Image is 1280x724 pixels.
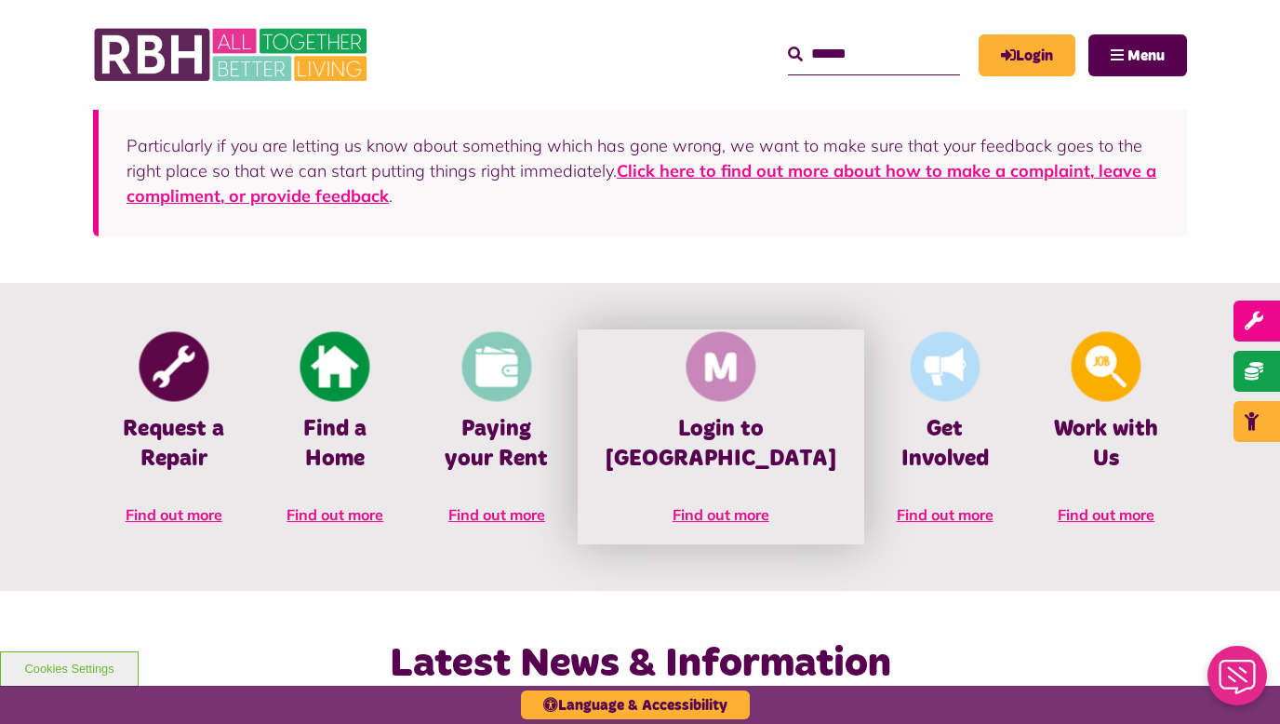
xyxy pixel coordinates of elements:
[283,415,389,473] h4: Find a Home
[444,415,550,473] h4: Paying your Rent
[686,332,755,402] img: Membership And Mutuality
[1196,640,1280,724] iframe: Netcall Web Assistant for live chat
[897,505,993,524] span: Find out more
[275,637,1005,690] h2: Latest News & Information
[1127,48,1165,63] span: Menu
[127,160,1156,207] a: Click here to find out more about how to make a complaint, leave a compliment, or provide feedback
[287,505,383,524] span: Find out more
[139,332,208,402] img: Report Repair
[578,329,864,543] a: Membership And Mutuality Login to [GEOGRAPHIC_DATA] Find out more
[461,332,531,402] img: Pay Rent
[1053,415,1159,473] h4: Work with Us
[606,415,836,473] h4: Login to [GEOGRAPHIC_DATA]
[448,505,545,524] span: Find out more
[864,329,1026,543] a: Get Involved Get Involved Find out more
[126,505,222,524] span: Find out more
[121,415,227,473] h4: Request a Repair
[127,133,1159,208] p: Particularly if you are letting us know about something which has gone wrong, we want to make sur...
[255,329,417,543] a: Find A Home Find a Home Find out more
[416,329,578,543] a: Pay Rent Paying your Rent Find out more
[673,505,769,524] span: Find out more
[1025,329,1187,543] a: Looking For A Job Work with Us Find out more
[93,329,255,543] a: Report Repair Request a Repair Find out more
[1088,34,1187,76] button: Navigation
[892,415,998,473] h4: Get Involved
[300,332,370,402] img: Find A Home
[1058,505,1154,524] span: Find out more
[93,19,372,91] img: RBH
[910,332,980,402] img: Get Involved
[521,690,750,719] button: Language & Accessibility
[788,34,960,74] input: Search
[979,34,1075,76] a: MyRBH
[1072,332,1141,402] img: Looking For A Job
